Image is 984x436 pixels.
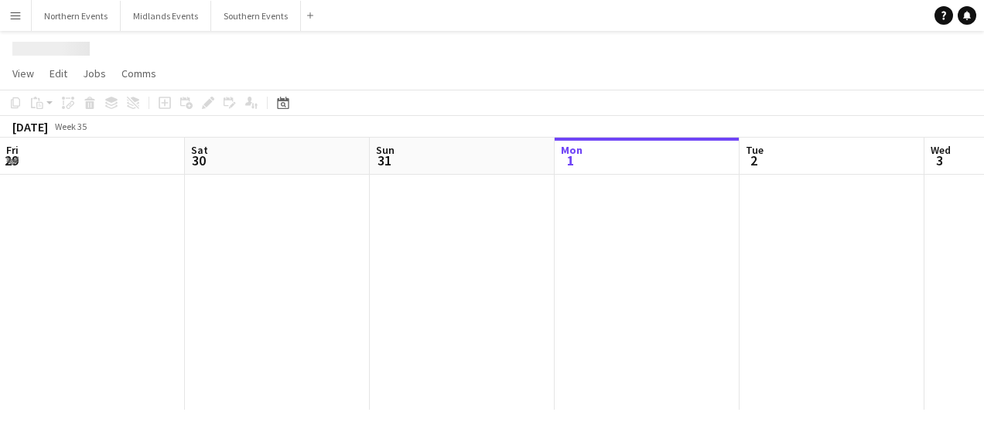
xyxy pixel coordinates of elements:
div: [DATE] [12,119,48,135]
span: 30 [189,152,208,169]
span: 31 [374,152,395,169]
span: Week 35 [51,121,90,132]
span: Comms [121,66,156,80]
span: 29 [4,152,19,169]
a: Jobs [77,63,112,83]
span: Edit [50,66,67,80]
span: 3 [928,152,951,169]
a: Comms [115,63,162,83]
a: Edit [43,63,73,83]
a: View [6,63,40,83]
span: Jobs [83,66,106,80]
button: Southern Events [211,1,301,31]
span: View [12,66,34,80]
span: Mon [561,143,583,157]
span: Fri [6,143,19,157]
span: 1 [559,152,583,169]
span: Sat [191,143,208,157]
button: Midlands Events [121,1,211,31]
span: Wed [931,143,951,157]
span: Sun [376,143,395,157]
span: 2 [743,152,764,169]
span: Tue [746,143,764,157]
button: Northern Events [32,1,121,31]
